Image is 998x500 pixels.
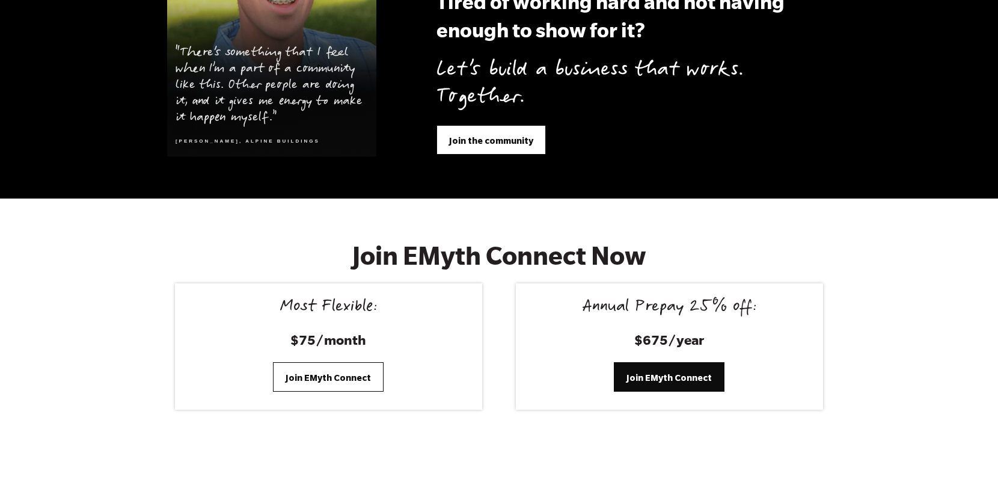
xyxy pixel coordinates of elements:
[449,134,533,147] span: Join the community
[189,298,467,318] div: Most Flexible:
[614,362,724,391] a: Join EMyth Connect
[189,330,467,349] h3: $75/month
[436,58,831,112] p: Let’s build a business that works. Together.
[176,45,368,126] p: "There’s something that I feel when I’m a part of a community like this. Other people are doing i...
[530,298,808,318] div: Annual Prepay 25% off:
[253,241,746,270] h2: Join EMyth Connect Now
[626,371,712,384] span: Join EMyth Connect
[273,362,384,391] a: Join EMyth Connect
[938,442,998,500] iframe: Chat Widget
[530,330,808,349] h3: $675/year
[436,125,546,154] a: Join the community
[286,371,371,384] span: Join EMyth Connect
[176,138,320,144] cite: [PERSON_NAME], Alpine Buildings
